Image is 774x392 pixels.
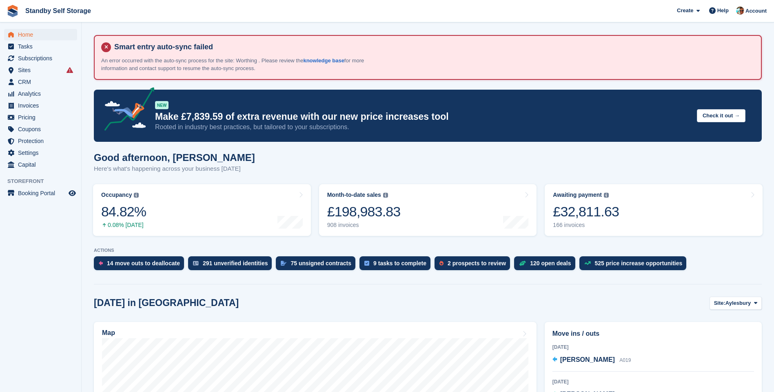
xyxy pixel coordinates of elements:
img: Michael Walker [736,7,744,15]
h1: Good afternoon, [PERSON_NAME] [94,152,255,163]
div: 84.82% [101,203,146,220]
span: A019 [619,357,631,363]
span: Aylesbury [725,299,751,307]
h4: Smart entry auto-sync failed [111,42,754,52]
div: 75 unsigned contracts [291,260,351,266]
span: Settings [18,147,67,159]
a: 525 price increase opportunities [579,256,691,274]
a: menu [4,159,77,170]
a: 2 prospects to review [435,256,514,274]
a: menu [4,64,77,76]
img: move_outs_to_deallocate_icon-f764333ba52eb49d3ac5e1228854f67142a1ed5810a6f6cc68b1a99e826820c5.svg [99,261,103,266]
span: Capital [18,159,67,170]
div: Month-to-date sales [327,192,381,198]
div: 120 open deals [530,260,571,266]
div: Occupancy [101,192,132,198]
img: task-75834270c22a3079a89374b754ae025e5fb1db73e45f91037f5363f120a921f8.svg [364,261,369,266]
a: menu [4,100,77,111]
img: verify_identity-adf6edd0f0f0b5bbfe63781bf79b02c33cf7c696d77639b501bdc392416b5a36.svg [193,261,199,266]
span: CRM [18,76,67,88]
span: Analytics [18,88,67,99]
img: prospect-51fa495bee0391a8d652442698ab0144808aea92771e9ea1ae160a38d050c398.svg [439,261,444,266]
a: menu [4,76,77,88]
a: 291 unverified identities [188,256,276,274]
img: icon-info-grey-7440780725fd019a000dd9b08b2336e03edf1995a4989e88bcd33f0948082b44.svg [383,193,388,198]
span: Tasks [18,41,67,52]
p: Rooted in industry best practices, but tailored to your subscriptions. [155,123,690,132]
span: Site: [714,299,725,307]
div: [DATE] [552,344,754,351]
a: [PERSON_NAME] A019 [552,355,631,366]
span: Subscriptions [18,53,67,64]
span: [PERSON_NAME] [560,356,615,363]
span: Home [18,29,67,40]
div: 166 invoices [553,222,619,229]
a: menu [4,88,77,99]
div: 0.08% [DATE] [101,222,146,229]
div: 908 invoices [327,222,401,229]
span: Help [717,7,729,15]
img: stora-icon-8386f47178a22dfd0bd8f6a31ec36ba5ce8667c1dd55bd0f319d3a0aa187defe.svg [7,5,19,17]
a: menu [4,29,77,40]
img: icon-info-grey-7440780725fd019a000dd9b08b2336e03edf1995a4989e88bcd33f0948082b44.svg [604,193,609,198]
div: £32,811.63 [553,203,619,220]
a: menu [4,41,77,52]
span: Sites [18,64,67,76]
div: 2 prospects to review [448,260,506,266]
a: Month-to-date sales £198,983.83 908 invoices [319,184,537,236]
a: menu [4,123,77,135]
div: [DATE] [552,378,754,385]
a: menu [4,187,77,199]
p: ACTIONS [94,248,762,253]
a: menu [4,53,77,64]
div: 14 move outs to deallocate [107,260,180,266]
span: Invoices [18,100,67,111]
p: An error occurred with the auto-sync process for the site: Worthing . Please review the for more ... [101,57,387,73]
a: Awaiting payment £32,811.63 166 invoices [545,184,763,236]
img: icon-info-grey-7440780725fd019a000dd9b08b2336e03edf1995a4989e88bcd33f0948082b44.svg [134,193,139,198]
img: price-adjustments-announcement-icon-8257ccfd72463d97f412b2fc003d46551f7dbcb40ab6d574587a9cd5c0d94... [98,87,155,134]
p: Make £7,839.59 of extra revenue with our new price increases tool [155,111,690,123]
a: 120 open deals [514,256,579,274]
p: Here's what's happening across your business [DATE] [94,164,255,174]
a: Standby Self Storage [22,4,94,18]
img: deal-1b604bf984904fb50ccaf53a9ad4b4a5d6e5aea283cecdc64d6e3604feb123c2.svg [519,260,526,266]
a: menu [4,147,77,159]
div: £198,983.83 [327,203,401,220]
img: contract_signature_icon-13c848040528278c33f63329250d36e43548de30e8caae1d1a13099fd9432cc5.svg [281,261,286,266]
div: 291 unverified identities [203,260,268,266]
span: Booking Portal [18,187,67,199]
i: Smart entry sync failures have occurred [67,67,73,73]
button: Check it out → [697,109,745,123]
div: 9 tasks to complete [373,260,426,266]
a: 75 unsigned contracts [276,256,359,274]
div: NEW [155,101,169,109]
img: price_increase_opportunities-93ffe204e8149a01c8c9dc8f82e8f89637d9d84a8eef4429ea346261dce0b2c0.svg [584,261,591,265]
a: knowledge base [303,57,344,64]
a: menu [4,135,77,147]
div: Awaiting payment [553,192,602,198]
span: Account [745,7,767,15]
a: menu [4,112,77,123]
span: Protection [18,135,67,147]
a: Preview store [67,188,77,198]
span: Pricing [18,112,67,123]
h2: [DATE] in [GEOGRAPHIC_DATA] [94,297,239,308]
div: 525 price increase opportunities [595,260,683,266]
span: Storefront [7,177,81,185]
a: Occupancy 84.82% 0.08% [DATE] [93,184,311,236]
h2: Move ins / outs [552,329,754,339]
a: 14 move outs to deallocate [94,256,188,274]
h2: Map [102,329,115,337]
span: Create [677,7,693,15]
a: 9 tasks to complete [359,256,435,274]
span: Coupons [18,123,67,135]
button: Site: Aylesbury [710,297,762,310]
